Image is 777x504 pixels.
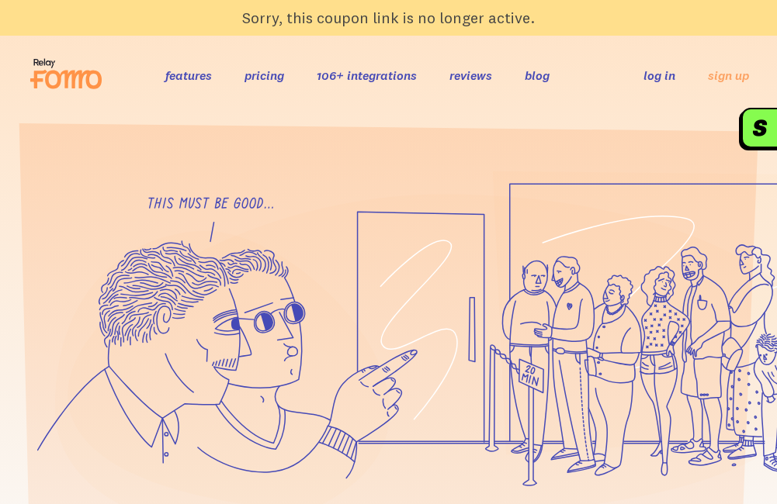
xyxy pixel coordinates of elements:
a: pricing [245,67,284,83]
a: log in [643,67,675,83]
a: reviews [449,67,492,83]
a: features [165,67,212,83]
a: blog [525,67,550,83]
a: 106+ integrations [317,67,417,83]
a: sign up [708,67,749,84]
